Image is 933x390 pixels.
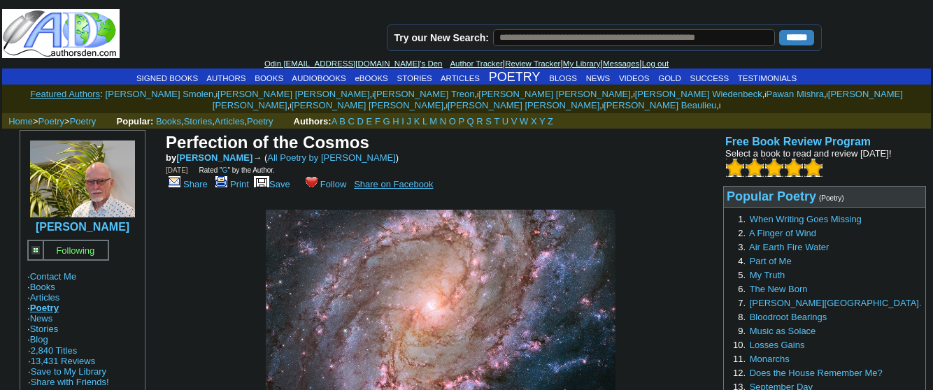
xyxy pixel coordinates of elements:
a: Home [8,116,33,127]
a: [PERSON_NAME] [PERSON_NAME] [213,89,903,110]
a: [PERSON_NAME] [PERSON_NAME] [448,100,599,110]
font: 4. [738,256,746,266]
a: Articles [30,292,60,303]
a: Air Earth Fire Water [749,242,829,252]
a: X [531,116,537,127]
a: L [422,116,427,127]
a: F [375,116,380,127]
a: Poetry [70,116,97,127]
a: Poetry [247,116,273,127]
img: 1363.jpg [30,140,135,217]
font: 12. [733,368,746,378]
a: U [502,116,508,127]
font: 7. [738,298,746,308]
a: [PERSON_NAME] [176,152,252,163]
img: bigemptystars.png [785,159,803,177]
a: VIDEOS [619,74,649,82]
font: 2. [738,228,746,238]
font: → ( ) [252,152,399,163]
font: 3. [738,242,746,252]
font: (Poetry) [819,194,844,202]
img: bigemptystars.png [746,159,764,177]
a: Articles [215,116,245,127]
a: Books [30,282,55,292]
img: heart.gif [306,175,318,187]
a: AUDIOBOOKS [292,74,346,82]
a: [PERSON_NAME] Treon [373,89,474,99]
a: Does the House Remember Me? [750,368,883,378]
a: BLOGS [549,74,577,82]
a: G [222,166,228,174]
a: Following [56,244,94,256]
a: Log out [642,59,669,68]
a: GOLD [658,74,681,82]
font: 11. [733,354,746,364]
a: Q [467,116,474,127]
a: [PERSON_NAME] [36,221,129,233]
a: B [339,116,346,127]
a: Share [166,179,208,189]
a: Poetry [30,303,59,313]
a: Books [156,116,181,127]
font: i [764,91,766,99]
img: logo_ad.gif [2,9,120,58]
a: W [520,116,528,127]
a: STORIES [397,74,432,82]
a: M [429,116,437,127]
font: 9. [738,326,746,336]
font: Select a book to read and review [DATE]! [725,148,892,159]
font: i [602,102,604,110]
font: i [290,102,291,110]
font: i [372,91,373,99]
a: News [30,313,53,324]
img: share_page.gif [169,176,180,187]
img: bigemptystars.png [804,159,822,177]
a: My Truth [750,270,785,280]
font: by [166,152,252,163]
a: Poetry [38,116,65,127]
font: Rated " " by the Author. [199,166,275,174]
a: E [366,116,373,127]
font: Following [56,245,94,256]
font: > > [3,116,114,127]
b: Popular: [117,116,154,127]
font: | | | | [264,58,669,68]
font: [DATE] [166,166,187,174]
label: Try our New Search: [394,32,489,43]
img: gc.jpg [31,246,40,254]
a: [PERSON_NAME] [PERSON_NAME] [218,89,369,99]
a: R [476,116,483,127]
font: Perfection of the Cosmos [166,133,369,152]
a: Bloodroot Bearings [750,312,827,322]
b: Authors: [294,116,332,127]
a: TESTIMONIALS [738,74,797,82]
a: When Writing Goes Missing [750,214,862,224]
a: NEWS [586,74,611,82]
font: i [633,91,634,99]
font: 8. [738,312,746,322]
a: S [485,116,492,127]
a: Print [213,179,249,189]
a: D [357,116,364,127]
font: 5. [738,270,746,280]
a: The New Born [749,284,807,294]
a: T [494,116,499,127]
a: Popular Poetry [727,191,816,203]
img: bigemptystars.png [726,159,744,177]
a: [PERSON_NAME][GEOGRAPHIC_DATA]. [750,298,922,308]
a: [PERSON_NAME] Beaulieu [604,100,716,110]
a: Music as Solace [750,326,816,336]
a: [PERSON_NAME] [PERSON_NAME] [292,100,443,110]
img: bigemptystars.png [765,159,783,177]
a: N [440,116,446,127]
a: V [511,116,518,127]
a: Blog [30,334,48,345]
a: Contact Me [30,271,76,282]
font: 1. [738,214,746,224]
a: Free Book Review Program [725,136,871,147]
a: A Finger of Wind [749,228,816,238]
a: eBOOKS [355,74,387,82]
a: 13,431 Reviews [31,356,96,366]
